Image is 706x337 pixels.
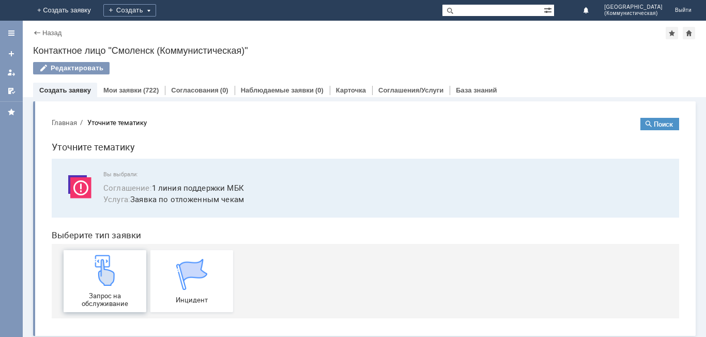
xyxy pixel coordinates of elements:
[60,84,623,96] span: Заявка по отложенным чекам
[171,86,219,94] a: Согласования
[60,62,623,68] span: Вы выбрали:
[60,73,109,83] span: Соглашение :
[44,9,103,17] div: Уточните тематику
[666,27,678,39] div: Добавить в избранное
[110,187,187,194] span: Инцидент
[336,86,366,94] a: Карточка
[604,4,663,10] span: [GEOGRAPHIC_DATA]
[107,141,190,203] a: Инцидент
[544,5,554,14] span: Расширенный поиск
[597,8,636,21] button: Поиск
[3,64,20,81] a: Мои заявки
[456,86,497,94] a: База знаний
[683,27,695,39] div: Сделать домашней страницей
[378,86,443,94] a: Соглашения/Услуги
[20,141,103,203] a: Запрос на обслуживание
[39,86,91,94] a: Создать заявку
[8,30,636,45] h1: Уточните тематику
[8,120,636,131] header: Выберите тип заявки
[143,86,159,94] div: (722)
[42,29,62,37] a: Назад
[133,149,164,180] img: get067d4ba7cf7247ad92597448b2db9300
[21,62,52,93] img: svg%3E
[241,86,314,94] a: Наблюдаемые заявки
[315,86,324,94] div: (0)
[103,86,142,94] a: Мои заявки
[23,182,100,198] span: Запрос на обслуживание
[46,145,77,176] img: get23c147a1b4124cbfa18e19f2abec5e8f
[103,4,156,17] div: Создать
[3,83,20,99] a: Мои согласования
[604,10,663,17] span: (Коммунистическая)
[33,45,696,56] div: Контактное лицо "Смоленск (Коммунистическая)"
[60,84,87,95] span: Услуга :
[3,45,20,62] a: Создать заявку
[60,72,201,84] button: Соглашение:1 линия поддержки МБК
[8,8,34,18] button: Главная
[220,86,228,94] div: (0)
